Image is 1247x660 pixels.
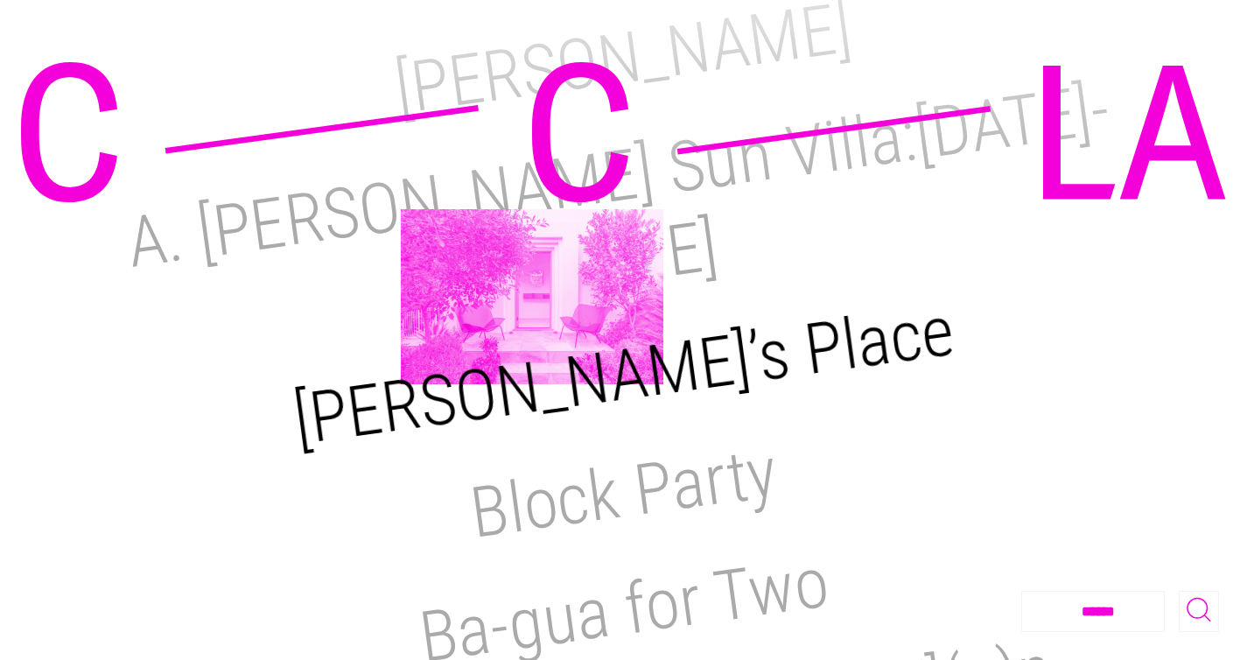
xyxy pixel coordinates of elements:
[466,432,781,555] a: Block Party
[122,68,1114,311] a: A. [PERSON_NAME] Sun Villa:[DATE]-[DATE]
[289,290,959,461] a: [PERSON_NAME]’s Place
[1179,591,1219,632] button: Toggle Search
